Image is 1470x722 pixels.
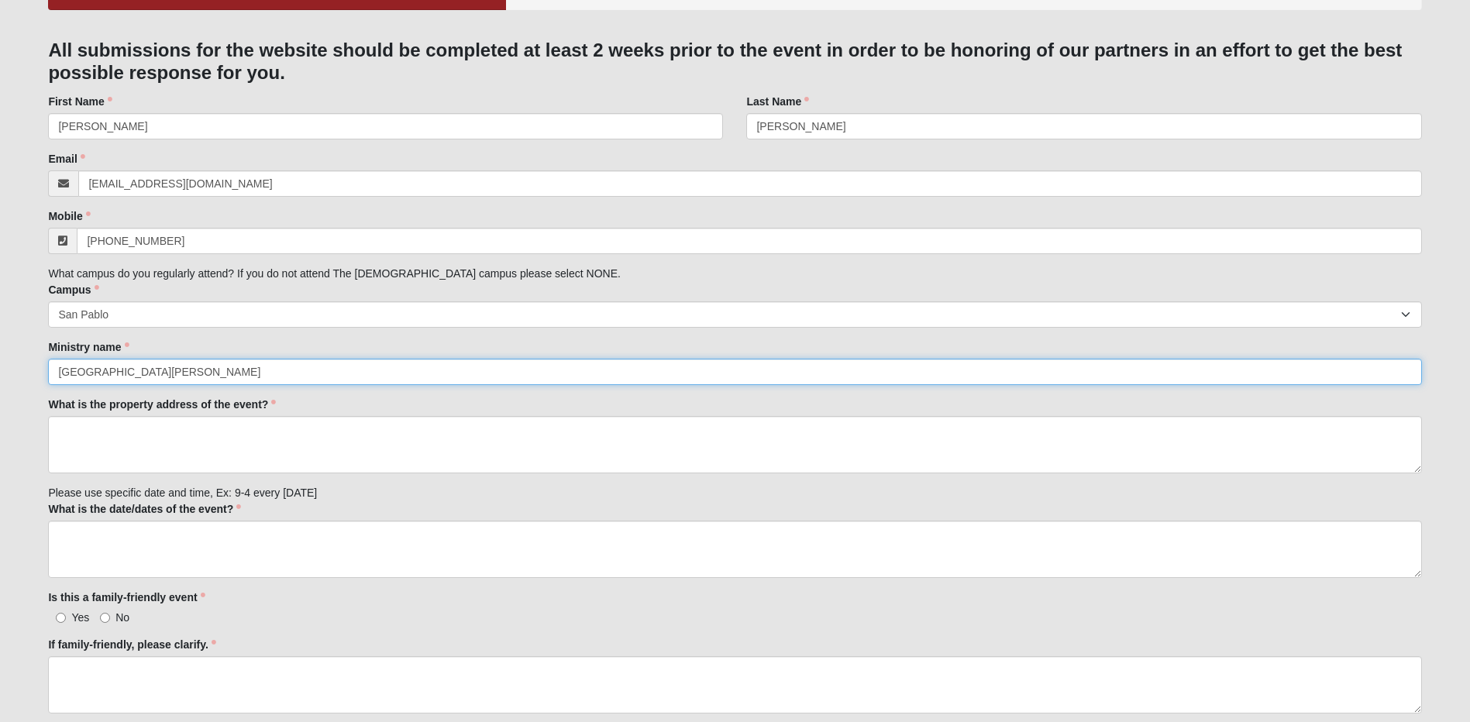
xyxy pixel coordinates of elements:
[48,151,84,167] label: Email
[48,501,241,517] label: What is the date/dates of the event?
[115,611,129,624] span: No
[48,40,1421,84] h3: All submissions for the website should be completed at least 2 weeks prior to the event in order ...
[56,613,66,623] input: Yes
[48,637,215,652] label: If family-friendly, please clarify.
[48,282,98,297] label: Campus
[48,397,276,412] label: What is the property address of the event?
[746,94,809,109] label: Last Name
[48,94,112,109] label: First Name
[48,339,129,355] label: Ministry name
[48,590,205,605] label: Is this a family-friendly event
[48,208,90,224] label: Mobile
[71,611,89,624] span: Yes
[100,613,110,623] input: No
